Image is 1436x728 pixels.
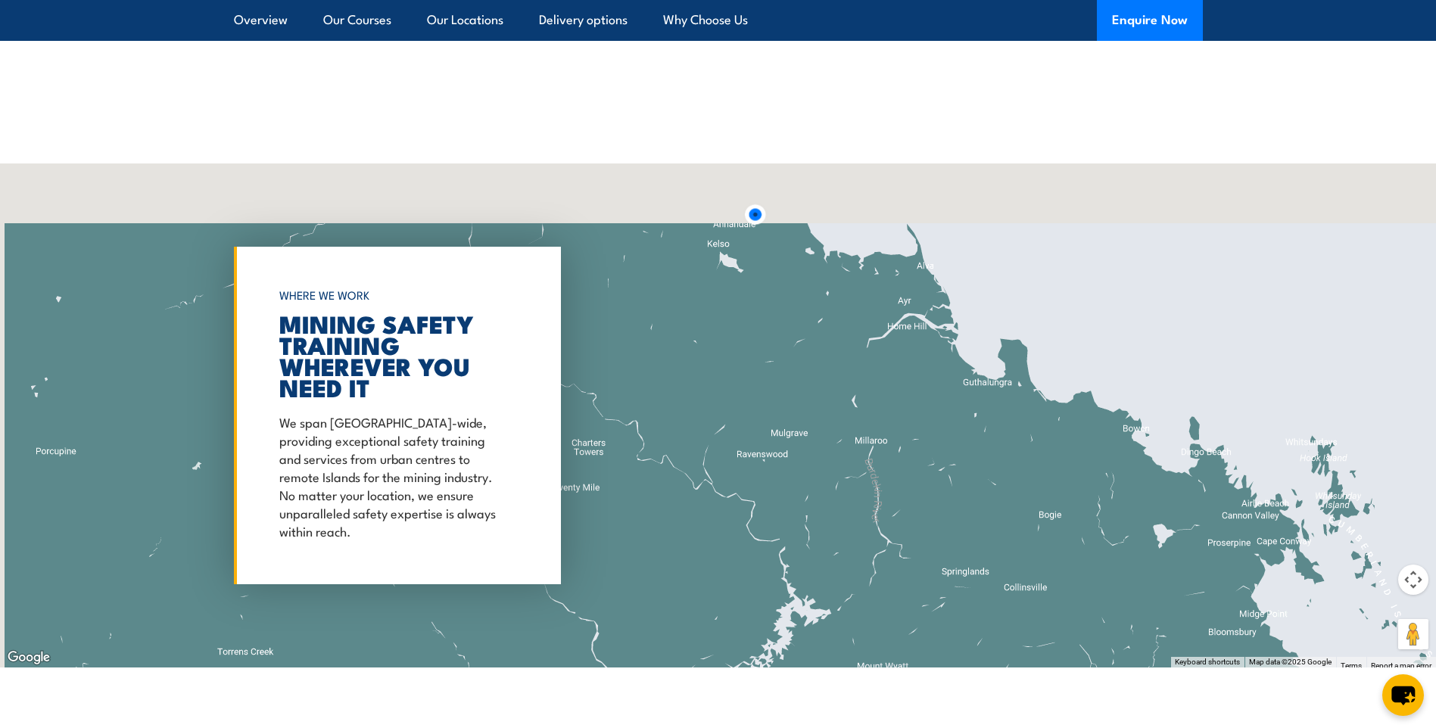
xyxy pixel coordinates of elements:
img: Google [4,648,54,667]
a: Terms (opens in new tab) [1341,661,1362,670]
button: Drag Pegman onto the map to open Street View [1398,619,1428,649]
button: Map camera controls [1398,565,1428,595]
h2: MINING SAFETY TRAINING WHEREVER YOU NEED IT [279,313,508,397]
h6: WHERE WE WORK [279,282,508,309]
button: Keyboard shortcuts [1175,657,1240,667]
span: Map data ©2025 Google [1249,658,1332,666]
p: We span [GEOGRAPHIC_DATA]-wide, providing exceptional safety training and services from urban cen... [279,412,508,540]
button: chat-button [1382,674,1424,716]
a: Open this area in Google Maps (opens a new window) [4,648,54,667]
a: Report a map error [1371,661,1431,670]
